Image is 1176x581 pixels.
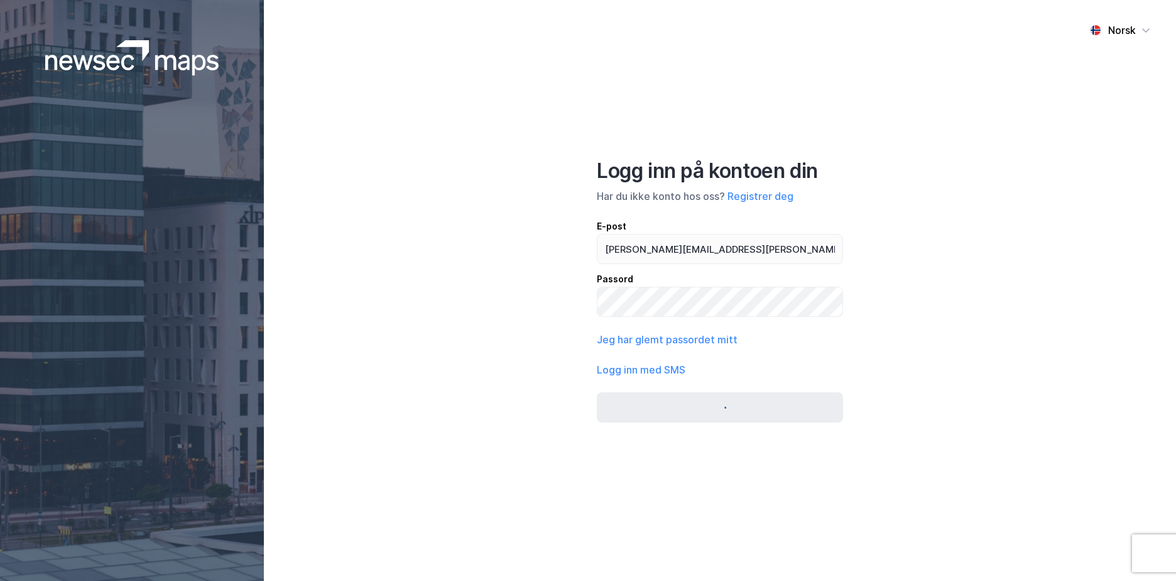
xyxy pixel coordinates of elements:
div: Logg inn på kontoen din [597,158,843,184]
button: Logg inn med SMS [597,362,685,377]
div: Passord [597,272,843,287]
div: Norsk [1108,23,1136,38]
div: Har du ikke konto hos oss? [597,189,843,204]
button: Jeg har glemt passordet mitt [597,332,738,347]
button: Registrer deg [727,189,793,204]
iframe: Chat Widget [1113,521,1176,581]
img: logoWhite.bf58a803f64e89776f2b079ca2356427.svg [45,40,219,75]
div: E-post [597,219,843,234]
